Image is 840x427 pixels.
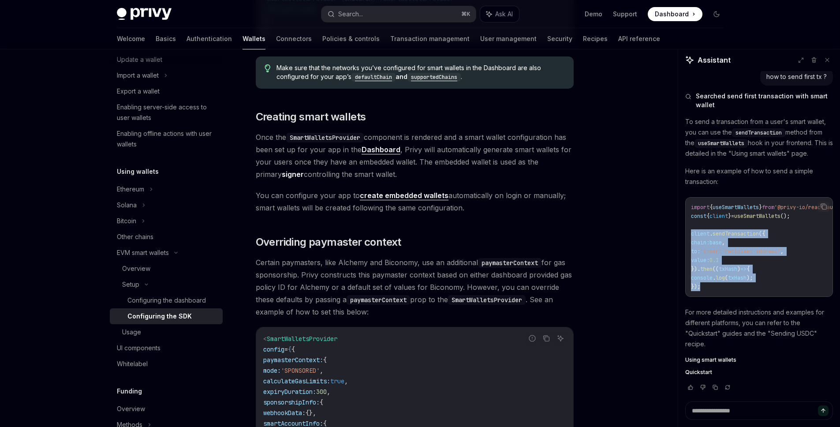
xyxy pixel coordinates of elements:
[685,369,712,376] span: Quickstart
[685,356,736,363] span: Using smart wallets
[351,73,461,80] a: defaultChainandsupportedChains
[407,73,461,82] code: supportedChains
[613,10,637,19] a: Support
[655,10,689,19] span: Dashboard
[691,248,700,255] span: to:
[648,7,702,21] a: Dashboard
[263,409,306,417] span: webhookData:
[256,131,574,180] span: Once the component is rendered and a smart wallet configuration has been set up for your app in t...
[265,64,271,72] svg: Tip
[709,239,722,246] span: base
[734,213,780,220] span: useSmartWallets
[263,377,330,385] span: calculateGasLimits:
[320,398,323,406] span: {
[685,116,833,159] p: To send a transaction from a user's smart wallet, you can use the method from the hook in your fr...
[330,377,344,385] span: true
[780,213,790,220] span: ();
[709,7,724,21] button: Toggle dark mode
[117,166,159,177] h5: Using wallets
[762,204,774,211] span: from
[709,213,728,220] span: client
[685,166,833,187] p: Here is an example of how to send a simple transaction:
[691,239,709,246] span: chain:
[555,333,566,344] button: Ask AI
[110,356,223,372] a: Whitelabel
[719,266,737,273] span: txHash
[122,263,150,274] div: Overview
[122,279,139,290] div: Setup
[541,333,552,344] button: Copy the contents from the code block
[737,266,740,273] span: )
[725,274,728,281] span: (
[110,99,223,126] a: Enabling server-side access to user wallets
[691,266,700,273] span: }).
[818,405,829,416] button: Send message
[288,345,291,353] span: {
[700,248,780,255] span: 'insert-recipient-address'
[281,367,320,375] span: 'SPONSORED'
[480,28,537,49] a: User management
[344,377,348,385] span: ,
[117,184,144,195] div: Ethereum
[685,307,833,349] p: For more detailed instructions and examples for different platforms, you can refer to the "Quicks...
[585,10,602,19] a: Demo
[347,295,410,305] code: paymasterContext
[691,213,706,220] span: const
[117,102,217,123] div: Enabling server-side access to user wallets
[461,11,470,18] span: ⌘ K
[110,324,223,340] a: Usage
[547,28,572,49] a: Security
[291,345,295,353] span: {
[713,266,719,273] span: ((
[323,356,327,364] span: {
[117,70,159,81] div: Import a wallet
[448,295,526,305] code: SmartWalletsProvider
[390,28,470,49] a: Transaction management
[110,126,223,152] a: Enabling offline actions with user wallets
[117,200,137,210] div: Solana
[713,230,759,237] span: sendTransaction
[110,292,223,308] a: Configuring the dashboard
[480,6,519,22] button: Ask AI
[127,295,206,306] div: Configuring the dashboard
[713,204,759,211] span: useSmartWallets
[110,229,223,245] a: Other chains
[117,86,160,97] div: Export a wallet
[728,274,747,281] span: txHash
[685,356,833,363] a: Using smart wallets
[722,239,725,246] span: ,
[110,401,223,417] a: Overview
[709,230,713,237] span: .
[263,345,284,353] span: config
[110,308,223,324] a: Configuring the SDK
[110,261,223,277] a: Overview
[691,204,709,211] span: import
[691,257,709,264] span: value:
[110,340,223,356] a: UI components
[117,247,169,258] div: EVM smart wallets
[685,92,833,109] button: Searched send first transaction with smart wallet
[728,213,731,220] span: }
[700,266,713,273] span: then
[156,28,176,49] a: Basics
[747,266,750,273] span: {
[478,258,541,268] code: paymasterContext
[321,6,476,22] button: Search...⌘K
[691,274,713,281] span: console
[706,213,709,220] span: {
[256,256,574,318] span: Certain paymasters, like Alchemy and Biconomy, use an additional for gas sponsorship. Privy const...
[256,110,366,124] span: Creating smart wallets
[698,140,744,147] span: useSmartWallets
[766,72,827,81] div: how to send first tx ?
[360,191,448,200] a: create embedded wallets
[759,230,765,237] span: ({
[691,283,700,290] span: });
[117,8,172,20] img: dark logo
[110,83,223,99] a: Export a wallet
[780,248,784,255] span: ,
[267,335,337,343] span: SmartWalletsProvider
[117,359,148,369] div: Whitelabel
[117,404,145,414] div: Overview
[327,388,330,396] span: ,
[284,345,288,353] span: =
